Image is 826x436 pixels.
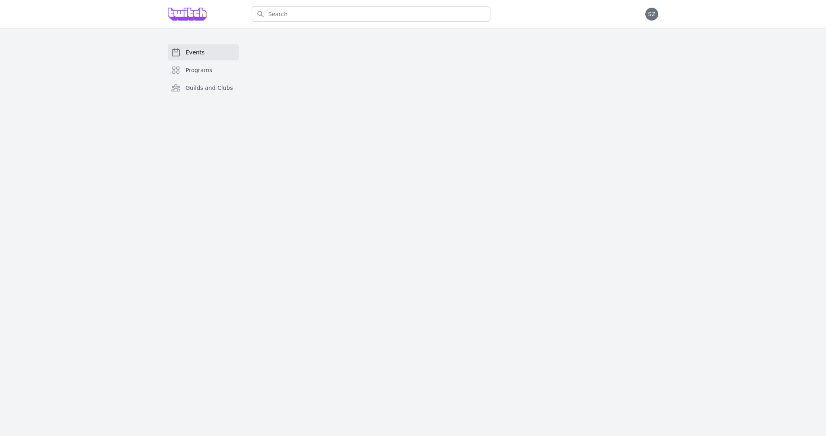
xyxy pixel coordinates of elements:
img: Grove [168,8,206,21]
a: Programs [168,62,239,78]
span: Guilds and Clubs [186,84,233,92]
a: Guilds and Clubs [168,80,239,96]
span: SZ [648,11,655,17]
a: Events [168,44,239,60]
button: SZ [645,8,658,21]
span: Programs [186,66,212,74]
input: Search [252,6,490,22]
span: Events [186,48,204,56]
nav: Sidebar [168,44,239,109]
